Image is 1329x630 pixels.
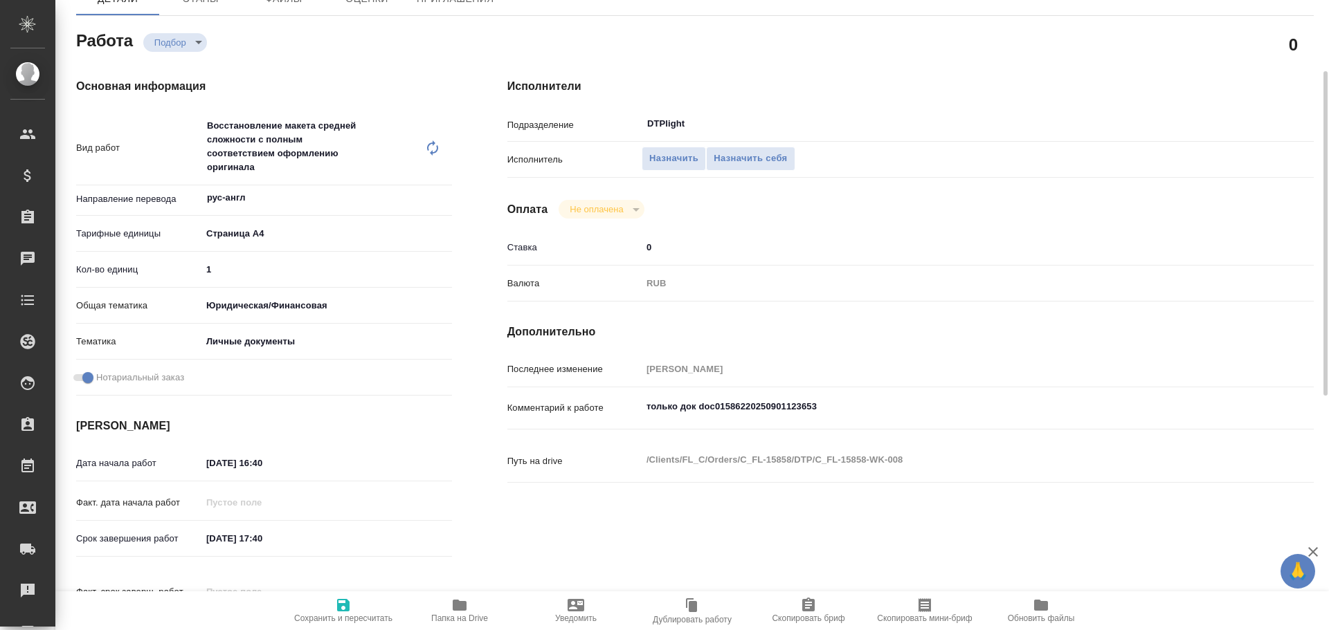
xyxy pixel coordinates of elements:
span: Уведомить [555,613,597,623]
p: Путь на drive [507,454,642,468]
p: Ставка [507,241,642,254]
input: Пустое поле [201,492,323,512]
p: Срок завершения работ [76,532,201,546]
button: 🙏 [1281,554,1315,589]
div: Личные документы [201,330,452,353]
span: Папка на Drive [431,613,488,623]
div: Подбор [143,33,207,52]
input: Пустое поле [642,359,1247,379]
button: Open [1239,122,1242,125]
span: Скопировать бриф [772,613,844,623]
h4: Оплата [507,201,548,218]
p: Валюта [507,277,642,290]
button: Скопировать бриф [750,591,867,630]
span: Нотариальный заказ [96,371,184,385]
p: Кол-во единиц [76,263,201,277]
p: Факт. срок заверш. работ [76,585,201,599]
input: ✎ Введи что-нибудь [642,237,1247,257]
input: ✎ Введи что-нибудь [201,528,323,548]
h2: 0 [1289,33,1298,56]
span: Назначить себя [714,151,787,167]
button: Дублировать работу [634,591,750,630]
span: Назначить [649,151,698,167]
input: ✎ Введи что-нибудь [201,259,452,279]
button: Подбор [150,37,190,48]
span: Дублировать работу [653,615,732,624]
p: Направление перевода [76,192,201,206]
div: RUB [642,272,1247,295]
p: Факт. дата начала работ [76,496,201,510]
p: Подразделение [507,118,642,132]
p: Тарифные единицы [76,227,201,241]
button: Уведомить [518,591,634,630]
textarea: /Clients/FL_C/Orders/C_FL-15858/DTP/C_FL-15858-WK-008 [642,448,1247,472]
textarea: только док doc01586220250901123653 [642,395,1247,418]
button: Скопировать мини-бриф [867,591,983,630]
button: Папка на Drive [401,591,518,630]
button: Open [444,196,447,199]
button: Сохранить и пересчитать [285,591,401,630]
span: 🙏 [1286,557,1310,586]
p: Исполнитель [507,153,642,167]
div: Подбор [559,200,644,219]
p: Общая тематика [76,299,201,313]
p: Вид работ [76,141,201,155]
button: Не оплачена [566,203,627,215]
span: Обновить файлы [1008,613,1075,623]
button: Обновить файлы [983,591,1099,630]
h4: [PERSON_NAME] [76,418,452,434]
span: Сохранить и пересчитать [294,613,392,623]
button: Назначить [642,147,706,171]
div: Страница А4 [201,222,452,245]
input: ✎ Введи что-нибудь [201,453,323,473]
h4: Основная информация [76,78,452,95]
p: Тематика [76,335,201,349]
h2: Работа [76,27,133,52]
span: Скопировать мини-бриф [877,613,972,623]
p: Дата начала работ [76,456,201,470]
h4: Дополнительно [507,324,1314,340]
p: Комментарий к работе [507,401,642,415]
input: Пустое поле [201,582,323,602]
p: Последнее изменение [507,362,642,376]
div: Юридическая/Финансовая [201,294,452,317]
h4: Исполнители [507,78,1314,95]
button: Назначить себя [706,147,795,171]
